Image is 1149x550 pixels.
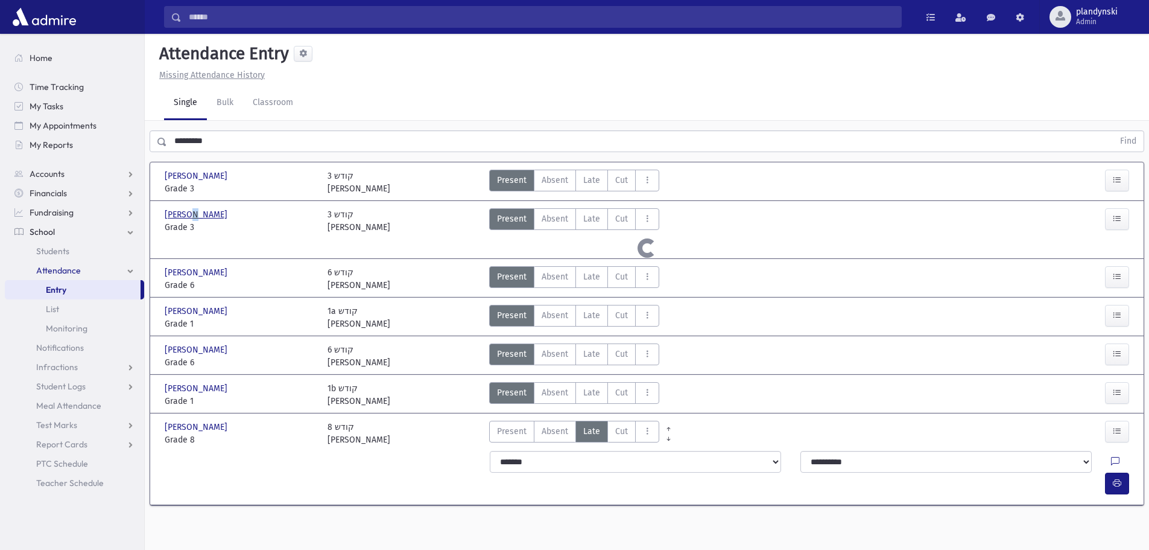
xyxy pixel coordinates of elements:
span: Present [497,309,527,322]
span: List [46,304,59,315]
a: Student Logs [5,377,144,396]
a: Test Marks [5,415,144,435]
div: 3 קודש [PERSON_NAME] [328,208,390,234]
a: Fundraising [5,203,144,222]
span: Cut [615,174,628,187]
span: Cut [615,309,628,322]
span: Grade 1 [165,395,315,408]
span: Cut [615,270,628,283]
span: [PERSON_NAME] [165,208,230,221]
span: Late [583,174,600,187]
a: Monitoring [5,319,144,338]
span: Absent [542,213,568,225]
div: 1b קודש [PERSON_NAME] [328,382,390,408]
span: Financials [30,188,67,199]
span: [PERSON_NAME] [165,421,230,433]
span: Grade 6 [165,356,315,369]
span: Meal Attendance [36,400,101,411]
div: AttTypes [489,344,659,369]
span: Home [30,53,52,63]
span: Entry [46,284,66,295]
a: PTC Schedule [5,454,144,473]
span: Monitoring [46,323,87,334]
a: Teacher Schedule [5,473,144,493]
span: Late [583,270,600,283]
span: Students [36,246,69,257]
span: Infractions [36,362,78,373]
span: Accounts [30,168,65,179]
a: Missing Attendance History [154,70,265,80]
span: Absent [542,425,568,438]
span: Late [583,309,600,322]
span: Late [583,425,600,438]
a: Attendance [5,261,144,280]
span: [PERSON_NAME] [165,344,230,356]
a: Meal Attendance [5,396,144,415]
a: List [5,299,144,319]
a: Report Cards [5,435,144,454]
span: Absent [542,309,568,322]
span: Cut [615,348,628,360]
span: Grade 1 [165,318,315,330]
span: Absent [542,174,568,187]
div: 6 קודש [PERSON_NAME] [328,344,390,369]
div: AttTypes [489,170,659,195]
span: Admin [1076,17,1118,27]
span: Present [497,348,527,360]
span: Fundraising [30,207,74,218]
span: PTC Schedule [36,458,88,469]
span: Grade 8 [165,433,315,446]
a: Infractions [5,357,144,377]
span: Grade 3 [165,182,315,195]
a: Financials [5,184,144,203]
span: [PERSON_NAME] [165,266,230,279]
span: My Appointments [30,120,97,131]
a: Classroom [243,86,303,120]
a: My Appointments [5,116,144,135]
span: Grade 3 [165,221,315,234]
span: [PERSON_NAME] [165,382,230,395]
span: Late [583,348,600,360]
a: School [5,222,144,241]
img: AdmirePro [10,5,79,29]
a: Time Tracking [5,77,144,97]
a: Accounts [5,164,144,184]
span: Time Tracking [30,82,84,92]
span: Present [497,386,527,399]
a: My Reports [5,135,144,155]
span: Test Marks [36,420,77,430]
span: Present [497,174,527,187]
span: Teacher Schedule [36,478,104,488]
a: Students [5,241,144,261]
span: Absent [542,386,568,399]
span: Present [497,425,527,438]
span: Attendance [36,265,81,276]
span: Cut [615,425,628,438]
span: My Reports [30,139,73,150]
h5: Attendance Entry [154,43,289,64]
span: [PERSON_NAME] [165,170,230,182]
a: My Tasks [5,97,144,116]
span: Notifications [36,342,84,353]
span: Cut [615,386,628,399]
a: Notifications [5,338,144,357]
span: School [30,226,55,237]
span: Grade 6 [165,279,315,292]
span: My Tasks [30,101,63,112]
span: Absent [542,348,568,360]
a: Home [5,48,144,68]
a: Bulk [207,86,243,120]
div: AttTypes [489,208,659,234]
input: Search [182,6,901,28]
div: AttTypes [489,305,659,330]
span: plandynski [1076,7,1118,17]
span: Late [583,386,600,399]
span: Late [583,213,600,225]
u: Missing Attendance History [159,70,265,80]
span: Cut [615,213,628,225]
span: Student Logs [36,381,86,392]
span: Report Cards [36,439,87,450]
span: Present [497,213,527,225]
span: Present [497,270,527,283]
a: Single [164,86,207,120]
